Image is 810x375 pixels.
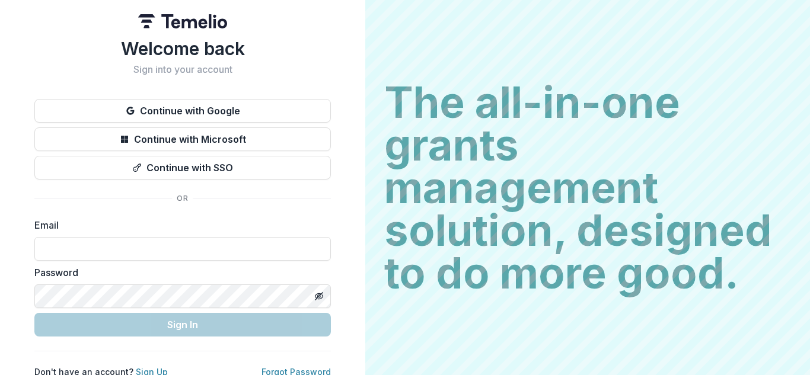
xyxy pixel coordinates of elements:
button: Continue with Microsoft [34,127,331,151]
button: Continue with Google [34,99,331,123]
label: Password [34,265,324,280]
button: Continue with SSO [34,156,331,180]
h1: Welcome back [34,38,331,59]
button: Toggle password visibility [310,287,329,306]
button: Sign In [34,313,331,336]
label: Email [34,218,324,232]
h2: Sign into your account [34,64,331,75]
img: Temelio [138,14,227,28]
